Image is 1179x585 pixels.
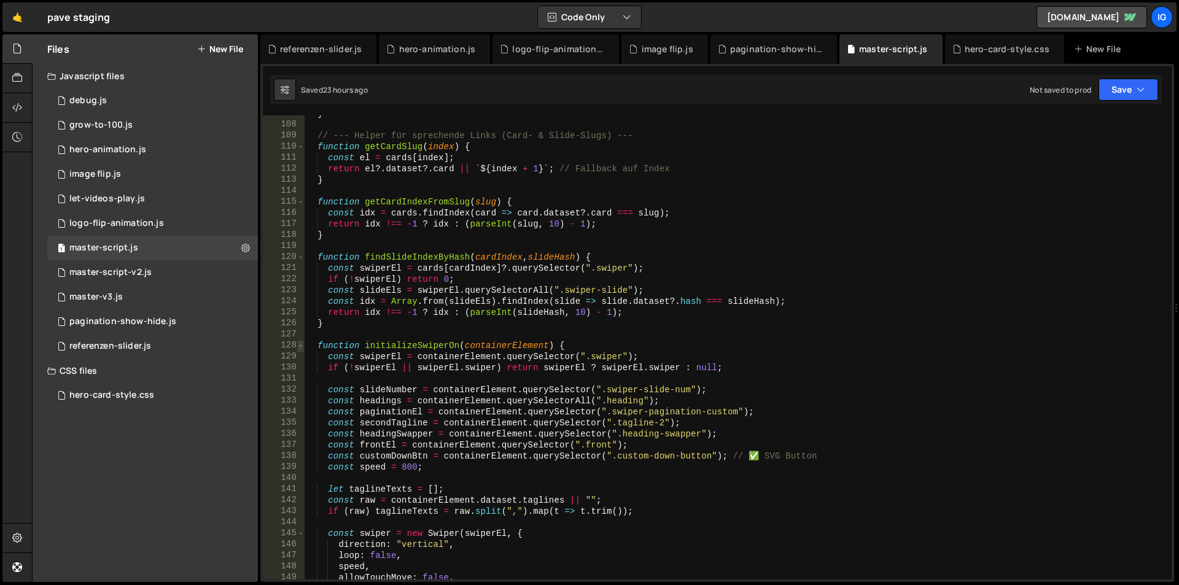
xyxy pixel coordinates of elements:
[1074,43,1126,55] div: New File
[730,43,822,55] div: pagination-show-hide.js
[263,373,305,384] div: 131
[263,241,305,252] div: 119
[263,263,305,274] div: 121
[263,473,305,484] div: 140
[263,550,305,561] div: 147
[263,196,305,207] div: 115
[263,440,305,451] div: 137
[263,561,305,572] div: 148
[47,88,258,113] div: 16760/46602.js
[263,572,305,583] div: 149
[263,296,305,307] div: 124
[47,285,258,309] div: 16760/46055.js
[69,169,121,180] div: image flip.js
[263,340,305,351] div: 128
[263,395,305,406] div: 133
[263,406,305,417] div: 134
[1099,79,1158,101] button: Save
[263,274,305,285] div: 122
[69,144,146,155] div: hero-animation.js
[1151,6,1173,28] a: ig
[965,43,1049,55] div: hero-card-style.css
[69,316,176,327] div: pagination-show-hide.js
[263,384,305,395] div: 132
[47,211,258,236] div: 16760/46375.js
[263,163,305,174] div: 112
[263,252,305,263] div: 120
[69,193,145,204] div: let-videos-play.js
[47,138,258,162] div: 16760/45785.js
[323,85,368,95] div: 23 hours ago
[47,42,69,56] h2: Files
[263,130,305,141] div: 109
[263,517,305,528] div: 144
[263,141,305,152] div: 110
[47,260,258,285] div: 16760/45980.js
[47,309,258,334] div: 16760/46600.js
[280,43,362,55] div: referenzen-slider.js
[301,85,368,95] div: Saved
[263,152,305,163] div: 111
[69,292,123,303] div: master-v3.js
[33,64,258,88] div: Javascript files
[263,417,305,428] div: 135
[263,528,305,539] div: 145
[69,267,152,278] div: master-script-v2.js
[69,242,138,254] div: master-script.js
[47,383,258,408] div: 16760/45784.css
[263,351,305,362] div: 129
[263,484,305,495] div: 141
[69,341,151,352] div: referenzen-slider.js
[33,358,258,383] div: CSS files
[47,10,110,25] div: pave staging
[263,207,305,219] div: 116
[263,506,305,517] div: 143
[859,43,928,55] div: master-script.js
[512,43,604,55] div: logo-flip-animation.js
[538,6,641,28] button: Code Only
[263,495,305,506] div: 142
[399,43,476,55] div: hero-animation.js
[58,244,65,254] span: 1
[47,187,258,211] div: 16760/46836.js
[263,174,305,185] div: 113
[263,230,305,241] div: 118
[47,162,258,187] div: 16760/46741.js
[263,329,305,340] div: 127
[47,334,258,358] div: 16760/47295.js
[263,539,305,550] div: 146
[2,2,33,32] a: 🤙
[263,318,305,329] div: 126
[69,120,133,131] div: grow-to-100.js
[263,185,305,196] div: 114
[69,390,154,401] div: hero-card-style.css
[263,428,305,440] div: 136
[47,113,258,138] div: 16760/45783.js
[263,307,305,318] div: 125
[263,451,305,462] div: 138
[263,119,305,130] div: 108
[1037,6,1147,28] a: [DOMAIN_NAME]
[263,285,305,296] div: 123
[642,43,693,55] div: image flip.js
[263,462,305,473] div: 139
[69,218,164,229] div: logo-flip-animation.js
[197,44,243,54] button: New File
[47,236,258,260] div: 16760/45786.js
[1030,85,1091,95] div: Not saved to prod
[69,95,107,106] div: debug.js
[263,362,305,373] div: 130
[263,219,305,230] div: 117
